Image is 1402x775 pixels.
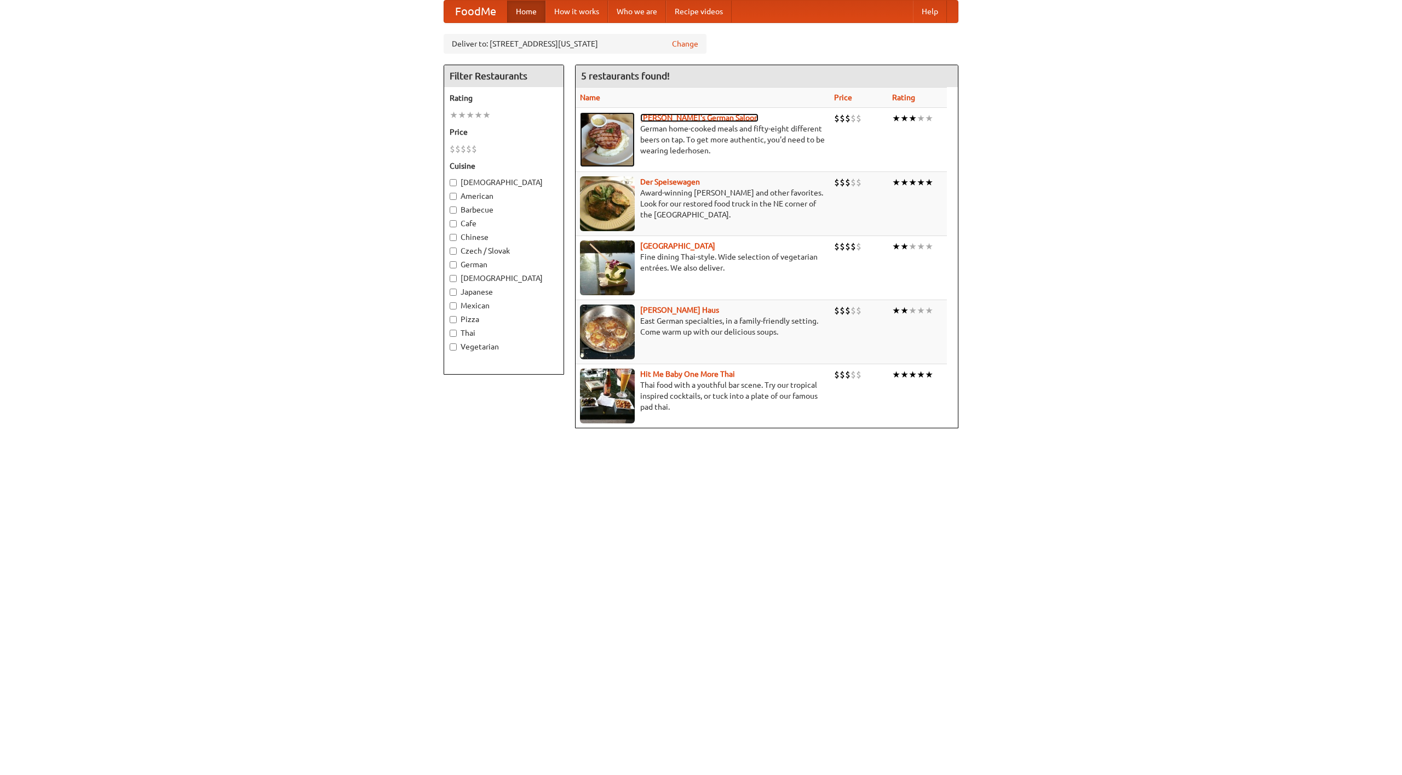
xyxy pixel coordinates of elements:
label: Chinese [450,232,558,243]
label: Barbecue [450,204,558,215]
label: Japanese [450,286,558,297]
li: ★ [925,240,933,252]
li: $ [851,240,856,252]
li: $ [466,143,472,155]
a: Help [913,1,947,22]
li: ★ [466,109,474,121]
li: ★ [474,109,482,121]
label: Cafe [450,218,558,229]
li: $ [845,240,851,252]
label: German [450,259,558,270]
li: ★ [925,305,933,317]
a: Price [834,93,852,102]
a: Recipe videos [666,1,732,22]
li: ★ [892,176,900,188]
li: $ [834,112,840,124]
label: Thai [450,328,558,338]
li: $ [845,112,851,124]
img: satay.jpg [580,240,635,295]
input: Chinese [450,234,457,241]
a: Who we are [608,1,666,22]
li: ★ [900,305,909,317]
li: ★ [892,305,900,317]
li: $ [856,176,861,188]
li: ★ [892,369,900,381]
a: Rating [892,93,915,102]
input: American [450,193,457,200]
li: ★ [450,109,458,121]
label: Pizza [450,314,558,325]
img: babythai.jpg [580,369,635,423]
li: ★ [909,305,917,317]
input: German [450,261,457,268]
li: $ [461,143,466,155]
label: American [450,191,558,202]
p: East German specialties, in a family-friendly setting. Come warm up with our delicious soups. [580,315,825,337]
input: Cafe [450,220,457,227]
li: $ [840,112,845,124]
li: ★ [458,109,466,121]
li: ★ [900,176,909,188]
li: ★ [909,240,917,252]
li: $ [851,176,856,188]
img: speisewagen.jpg [580,176,635,231]
div: Deliver to: [STREET_ADDRESS][US_STATE] [444,34,706,54]
label: Mexican [450,300,558,311]
li: ★ [917,112,925,124]
input: Mexican [450,302,457,309]
li: $ [840,240,845,252]
li: $ [455,143,461,155]
li: $ [851,369,856,381]
a: [PERSON_NAME]'s German Saloon [640,113,759,122]
input: [DEMOGRAPHIC_DATA] [450,275,457,282]
p: German home-cooked meals and fifty-eight different beers on tap. To get more authentic, you'd nee... [580,123,825,156]
a: Home [507,1,545,22]
h5: Rating [450,93,558,104]
li: ★ [917,305,925,317]
li: $ [845,305,851,317]
li: ★ [900,240,909,252]
li: ★ [917,240,925,252]
input: Japanese [450,289,457,296]
label: Vegetarian [450,341,558,352]
li: $ [834,369,840,381]
p: Fine dining Thai-style. Wide selection of vegetarian entrées. We also deliver. [580,251,825,273]
h4: Filter Restaurants [444,65,564,87]
a: [PERSON_NAME] Haus [640,306,719,314]
li: $ [845,176,851,188]
li: $ [472,143,477,155]
input: Vegetarian [450,343,457,351]
input: Pizza [450,316,457,323]
a: [GEOGRAPHIC_DATA] [640,242,715,250]
li: $ [450,143,455,155]
input: [DEMOGRAPHIC_DATA] [450,179,457,186]
li: ★ [892,240,900,252]
li: ★ [925,112,933,124]
li: $ [834,240,840,252]
li: $ [856,240,861,252]
li: ★ [909,369,917,381]
h5: Price [450,127,558,137]
li: $ [851,112,856,124]
li: $ [834,305,840,317]
a: Hit Me Baby One More Thai [640,370,735,378]
li: $ [834,176,840,188]
p: Thai food with a youthful bar scene. Try our tropical inspired cocktails, or tuck into a plate of... [580,380,825,412]
ng-pluralize: 5 restaurants found! [581,71,670,81]
li: $ [840,176,845,188]
li: $ [856,369,861,381]
label: [DEMOGRAPHIC_DATA] [450,177,558,188]
h5: Cuisine [450,160,558,171]
a: FoodMe [444,1,507,22]
input: Barbecue [450,206,457,214]
li: $ [856,112,861,124]
li: ★ [925,369,933,381]
li: ★ [482,109,491,121]
a: Der Speisewagen [640,177,700,186]
li: $ [845,369,851,381]
li: ★ [925,176,933,188]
